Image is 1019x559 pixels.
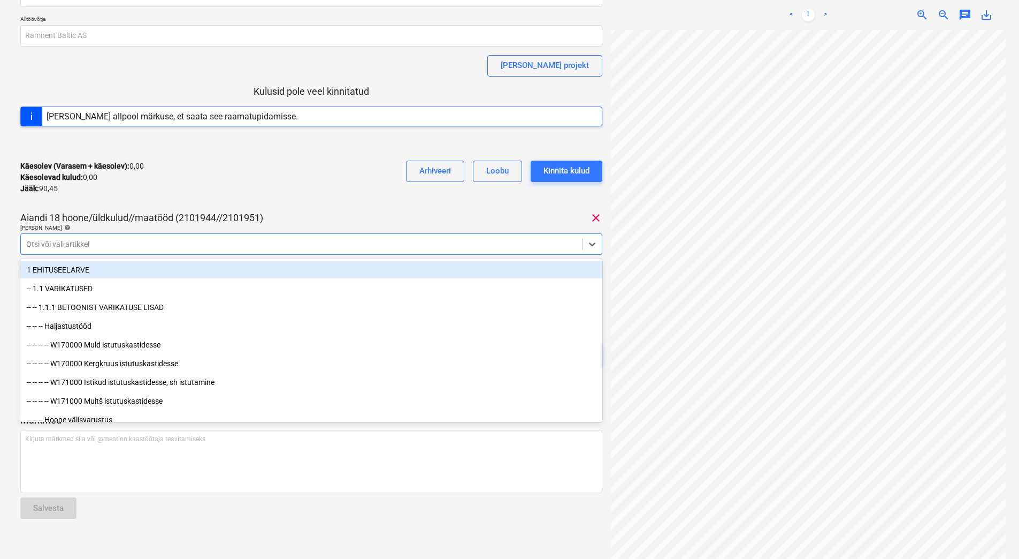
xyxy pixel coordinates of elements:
[406,161,464,182] button: Arhiveeri
[419,164,451,178] div: Arhiveeri
[937,9,950,21] span: zoom_out
[20,16,602,25] p: Alltöövõtja
[20,392,602,410] div: -- -- -- -- W171000 Multš istutuskastidesse
[20,299,602,316] div: -- -- 1.1.1 BETOONIST VARIKATUSE LISAD
[20,161,144,172] p: 0,00
[486,164,509,178] div: Loobu
[20,374,602,391] div: -- -- -- -- W171000 Istikud istutuskastidesse, sh istutamine
[20,25,602,47] input: Alltöövõtja
[785,9,798,21] a: Previous page
[20,173,83,182] strong: Käesolevad kulud :
[20,211,263,224] p: Aiandi 18 hoone/üldkulud//maatööd (2101944//2101951)
[966,508,1019,559] iframe: Chat Widget
[543,164,589,178] div: Kinnita kulud
[959,9,971,21] span: chat
[20,336,602,353] div: -- -- -- -- W170000 Muld istutuskastidesse
[47,111,298,122] div: [PERSON_NAME] allpool märkuse, et saata see raamatupidamisse.
[20,280,602,297] div: -- 1.1 VARIKATUSED
[20,184,39,193] strong: Jääk :
[531,161,602,182] button: Kinnita kulud
[20,411,602,428] div: -- -- -- Hoone välisvarustus
[819,9,832,21] a: Next page
[20,318,602,335] div: -- -- -- Haljastustööd
[20,172,97,183] p: 0,00
[62,224,71,231] span: help
[487,55,602,77] button: [PERSON_NAME] projekt
[501,58,589,72] div: [PERSON_NAME] projekt
[20,162,129,170] strong: Käesolev (Varasem + käesolev) :
[20,355,602,372] div: -- -- -- -- W170000 Kergkruus istutuskastidesse
[20,85,602,98] p: Kulusid pole veel kinnitatud
[20,261,602,278] div: 1 EHITUSEELARVE
[916,9,929,21] span: zoom_in
[473,161,522,182] button: Loobu
[20,183,58,194] p: 90,45
[20,224,602,231] div: [PERSON_NAME]
[589,211,602,224] span: clear
[802,9,815,21] a: Page 1 is your current page
[980,9,993,21] span: save_alt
